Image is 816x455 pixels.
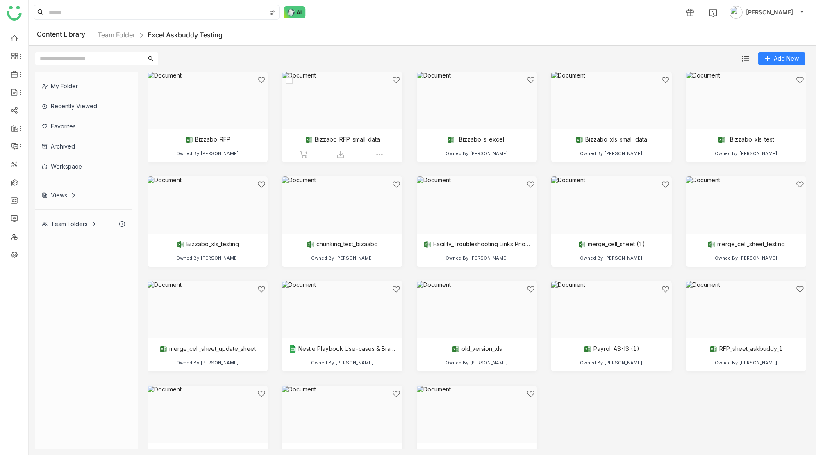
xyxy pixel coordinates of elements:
[728,6,806,19] button: [PERSON_NAME]
[709,345,718,353] img: xlsx.svg
[417,72,537,129] img: Document
[423,240,530,249] div: Facility_Troubleshooting Links Priority
[580,255,643,261] div: Owned By [PERSON_NAME]
[35,96,132,116] div: Recently Viewed
[584,345,639,353] div: Payroll AS-IS (1)
[718,136,774,144] div: _Bizzabo_xls_test
[176,151,239,156] div: Owned By [PERSON_NAME]
[311,360,374,366] div: Owned By [PERSON_NAME]
[447,136,455,144] img: xlsx.svg
[417,281,537,338] img: Document
[148,31,223,39] a: Excel Askbuddy Testing
[148,176,268,234] img: Document
[580,360,643,366] div: Owned By [PERSON_NAME]
[42,220,97,227] div: Team Folders
[758,52,805,65] button: Add New
[159,345,256,353] div: merge_cell_sheet_update_sheet
[551,72,671,129] img: Document
[42,192,76,199] div: Views
[686,72,806,129] img: Document
[578,240,586,249] img: xlsx.svg
[177,240,239,249] div: Bizzabo_xls_testing
[452,345,502,353] div: old_version_xls
[35,76,132,96] div: My Folder
[551,281,671,338] img: Document
[715,255,777,261] div: Owned By [PERSON_NAME]
[575,136,647,144] div: Bizzabo_xls_small_data
[774,54,799,63] span: Add New
[307,240,378,249] div: chunking_test_bizaabo
[35,156,132,176] div: Workspace
[307,240,315,249] img: xlsx.svg
[709,345,783,353] div: RFP_sheet_askbuddy_1
[159,345,168,353] img: xlsx.svg
[282,386,402,443] img: Document
[446,151,508,156] div: Owned By [PERSON_NAME]
[282,176,402,234] img: Document
[148,72,268,129] img: Document
[446,255,508,261] div: Owned By [PERSON_NAME]
[185,136,230,144] div: Bizzabo_RFP
[551,176,671,234] img: Document
[176,255,239,261] div: Owned By [PERSON_NAME]
[300,151,308,159] img: add_to_share_grey.svg
[715,360,777,366] div: Owned By [PERSON_NAME]
[35,116,132,136] div: Favorites
[452,345,460,353] img: xls.svg
[185,136,193,144] img: xlsx.svg
[311,255,374,261] div: Owned By [PERSON_NAME]
[447,136,507,144] div: _Bizzabo_s_excel_
[269,9,276,16] img: search-type.svg
[176,360,239,366] div: Owned By [PERSON_NAME]
[707,240,785,249] div: merge_cell_sheet_testing
[709,9,717,17] img: help.svg
[417,176,537,234] img: Document
[7,6,22,21] img: logo
[148,281,268,338] img: Document
[98,31,135,39] a: Team Folder
[446,360,508,366] div: Owned By [PERSON_NAME]
[284,6,306,18] img: ask-buddy-normal.svg
[282,281,402,338] img: Document
[718,136,726,144] img: xls.svg
[575,136,584,144] img: xls.svg
[715,151,777,156] div: Owned By [PERSON_NAME]
[282,72,402,129] img: Document
[742,55,749,62] img: list.svg
[148,386,268,443] img: Document
[336,151,345,159] img: download.svg
[423,240,432,249] img: xlsx.svg
[686,176,806,234] img: Document
[580,151,643,156] div: Owned By [PERSON_NAME]
[746,8,793,17] span: [PERSON_NAME]
[289,345,297,353] img: g-xls.svg
[289,345,395,353] div: Nestle Playbook Use-cases & Brands
[177,240,185,249] img: xls.svg
[584,345,592,353] img: xls.svg
[37,30,223,40] div: Content Library
[730,6,743,19] img: avatar
[375,151,384,159] img: more-options.svg
[686,281,806,338] img: Document
[707,240,716,249] img: xlsx.svg
[578,240,645,249] div: merge_cell_sheet (1)
[35,136,132,156] div: Archived
[417,386,537,443] img: Document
